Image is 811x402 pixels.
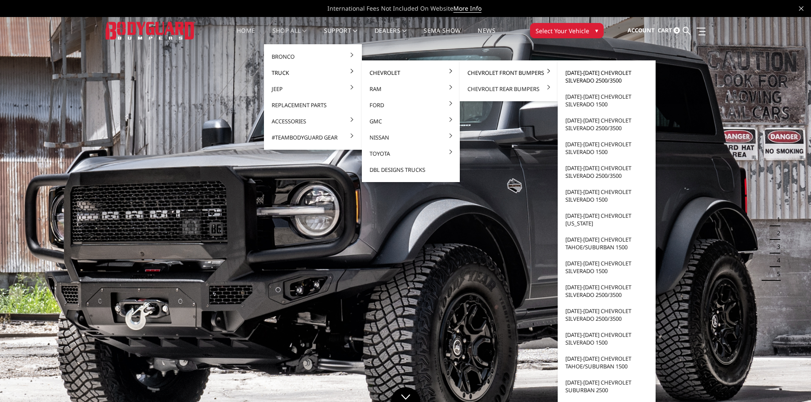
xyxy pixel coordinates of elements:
[561,88,652,112] a: [DATE]-[DATE] Chevrolet Silverado 1500
[267,81,358,97] a: Jeep
[267,113,358,129] a: Accessories
[463,65,554,81] a: Chevrolet Front Bumpers
[561,374,652,398] a: [DATE]-[DATE] Chevrolet Suburban 2500
[365,145,456,162] a: Toyota
[424,28,461,44] a: SEMA Show
[530,23,604,38] button: Select Your Vehicle
[478,28,495,44] a: News
[658,19,680,42] a: Cart 0
[106,22,195,39] img: BODYGUARD BUMPERS
[561,231,652,255] a: [DATE]-[DATE] Chevrolet Tahoe/Suburban 1500
[375,28,407,44] a: Dealers
[365,113,456,129] a: GMC
[536,26,589,35] span: Select Your Vehicle
[658,26,672,34] span: Cart
[561,160,652,184] a: [DATE]-[DATE] Chevrolet Silverado 2500/3500
[561,303,652,327] a: [DATE]-[DATE] Chevrolet Silverado 2500/3500
[561,112,652,136] a: [DATE]-[DATE] Chevrolet Silverado 2500/3500
[267,97,358,113] a: Replacement Parts
[628,26,655,34] span: Account
[561,279,652,303] a: [DATE]-[DATE] Chevrolet Silverado 2500/3500
[267,129,358,145] a: #TeamBodyguard Gear
[561,327,652,351] a: [DATE]-[DATE] Chevrolet Silverado 1500
[673,27,680,34] span: 0
[267,65,358,81] a: Truck
[267,48,358,65] a: Bronco
[561,184,652,208] a: [DATE]-[DATE] Chevrolet Silverado 1500
[463,81,554,97] a: Chevrolet Rear Bumpers
[772,267,780,281] button: 5 of 5
[237,28,255,44] a: Home
[561,136,652,160] a: [DATE]-[DATE] Chevrolet Silverado 1500
[453,4,481,13] a: More Info
[365,162,456,178] a: DBL Designs Trucks
[272,28,307,44] a: shop all
[561,351,652,374] a: [DATE]-[DATE] Chevrolet Tahoe/Suburban 1500
[561,208,652,231] a: [DATE]-[DATE] Chevrolet [US_STATE]
[595,26,598,35] span: ▾
[324,28,358,44] a: Support
[391,387,421,402] a: Click to Down
[561,255,652,279] a: [DATE]-[DATE] Chevrolet Silverado 1500
[772,226,780,240] button: 2 of 5
[628,19,655,42] a: Account
[772,254,780,267] button: 4 of 5
[365,97,456,113] a: Ford
[365,129,456,145] a: Nissan
[365,81,456,97] a: Ram
[772,240,780,254] button: 3 of 5
[365,65,456,81] a: Chevrolet
[772,213,780,226] button: 1 of 5
[561,65,652,88] a: [DATE]-[DATE] Chevrolet Silverado 2500/3500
